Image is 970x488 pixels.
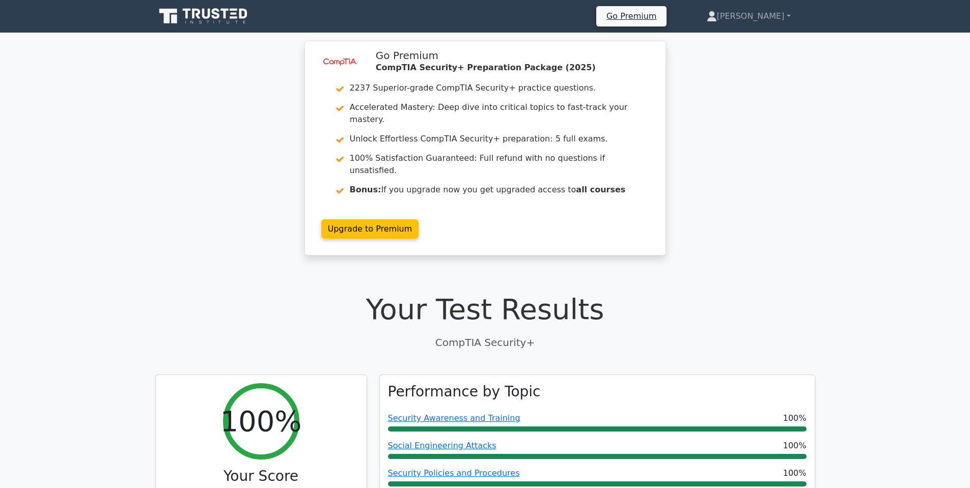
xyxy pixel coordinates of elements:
a: [PERSON_NAME] [682,6,815,26]
a: Security Awareness and Training [388,413,520,423]
span: 100% [783,440,807,452]
h3: Your Score [164,468,358,485]
h3: Performance by Topic [388,383,541,400]
a: Go Premium [600,9,662,23]
a: Upgrade to Premium [321,219,419,239]
a: Social Engineering Attacks [388,441,496,450]
span: 100% [783,412,807,424]
p: CompTIA Security+ [155,335,815,350]
h1: Your Test Results [155,292,815,326]
a: Security Policies and Procedures [388,468,520,478]
h2: 100% [220,404,301,438]
span: 100% [783,467,807,479]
